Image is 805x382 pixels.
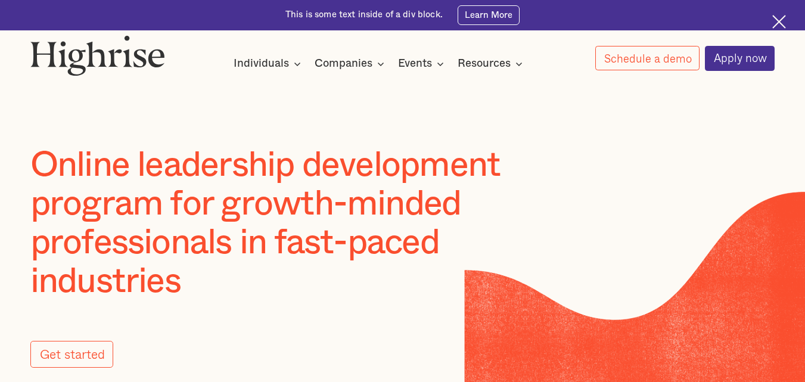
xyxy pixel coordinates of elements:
[234,57,304,71] div: Individuals
[458,57,511,71] div: Resources
[234,57,289,71] div: Individuals
[315,57,388,71] div: Companies
[398,57,447,71] div: Events
[772,15,786,29] img: Cross icon
[30,146,574,301] h1: Online leadership development program for growth-minded professionals in fast-paced industries
[458,57,526,71] div: Resources
[705,46,775,71] a: Apply now
[398,57,432,71] div: Events
[30,341,113,368] a: Get started
[315,57,372,71] div: Companies
[30,35,165,76] img: Highrise logo
[285,9,443,21] div: This is some text inside of a div block.
[595,46,700,70] a: Schedule a demo
[458,5,520,25] a: Learn More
